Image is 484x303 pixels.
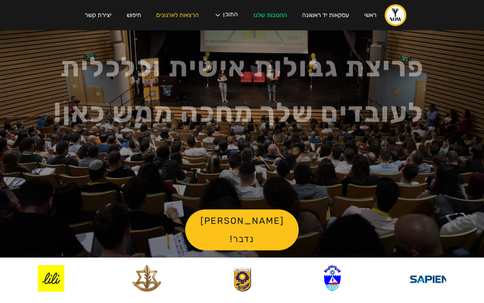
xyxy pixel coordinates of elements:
a: הרצאות לארגונים [149,5,206,26]
a: יצירת קשר [77,5,119,26]
a: ההטבות שלנו [246,5,295,26]
a: ראשי [357,5,384,26]
strong: פריצת גבולות אישית וכלכלית לעובדים שלך מחכה ממש כאן! [53,51,431,129]
a: home [384,4,407,27]
a: חיפוש [119,5,149,26]
div: התוכן [223,11,238,19]
a: עסקאות יד ראשונה [295,5,357,26]
a: [PERSON_NAME] נדבר! [185,209,299,250]
div: התוכן [206,4,245,27]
